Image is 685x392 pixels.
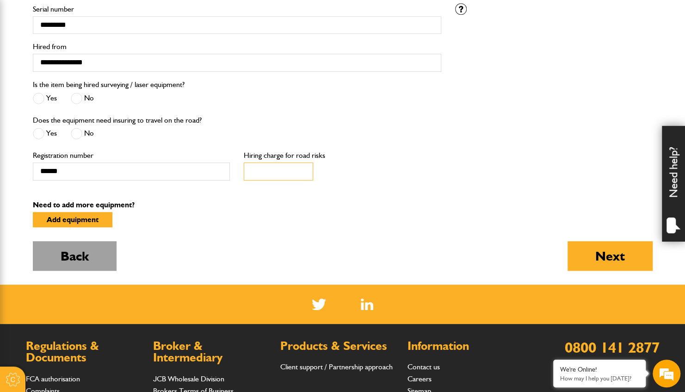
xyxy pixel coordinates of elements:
span: Send voice message [146,281,155,290]
span: More actions [147,258,154,266]
a: Contact us [407,362,440,371]
label: No [71,93,94,104]
span: Have I answered all of your questions [DATE]? [19,230,149,250]
textarea: Type your message and hit 'Enter' [5,269,176,302]
a: Careers [407,374,432,383]
div: Minimize live chat window [152,5,174,27]
button: Next [568,241,653,271]
h2: Products & Services [280,340,398,352]
button: Add equipment [33,212,112,227]
img: Twitter [312,299,326,310]
a: LinkedIn [361,299,373,310]
h2: Information [407,340,525,352]
div: Navigation go back [10,51,24,65]
div: Elfed [16,185,164,192]
a: JCB Wholesale Division [153,374,224,383]
label: Registration number [33,152,230,159]
h2: Regulations & Documents [26,340,144,364]
a: FCA authorisation [26,374,80,383]
div: 12:09 PM [82,194,169,212]
a: 0800 141 2877 [565,338,660,356]
div: 12:09 PM [12,131,155,180]
span: Attach a file [160,281,169,290]
div: Need help? [662,126,685,242]
div: 12:09 PM [12,226,155,254]
label: Yes [33,128,57,139]
a: Client support / Partnership approach [280,362,393,371]
label: Is the item being hired surveying / laser equipment? [33,81,185,88]
p: How may I help you today? [560,375,639,382]
span: we can offer road risks cover, so effectively it's comprehensive cover - all the short-term polic... [19,85,149,126]
a: [URL][DOMAIN_NAME] [19,167,92,175]
p: Need to add more equipment? [33,201,653,209]
div: [PERSON_NAME] [16,217,169,224]
h2: Broker & Intermediary [153,340,271,364]
span: End chat [159,258,169,266]
label: Hired from [33,43,441,50]
span: great I'll take a look now [88,198,162,208]
div: We're Online! [560,366,639,373]
label: No [71,128,94,139]
div: Steve [62,52,169,64]
button: Back [33,241,117,271]
span: You can find our Short-Term Hired-In Plant Insurance here [19,135,149,176]
label: Does the equipment need insuring to travel on the road? [33,117,202,124]
span: (Edited) [83,116,102,126]
label: Yes [33,93,57,104]
label: Serial number [33,6,441,13]
div: 12:08 PM [12,81,155,130]
label: Hiring charge for road risks [244,152,441,159]
img: Linked In [361,299,373,310]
